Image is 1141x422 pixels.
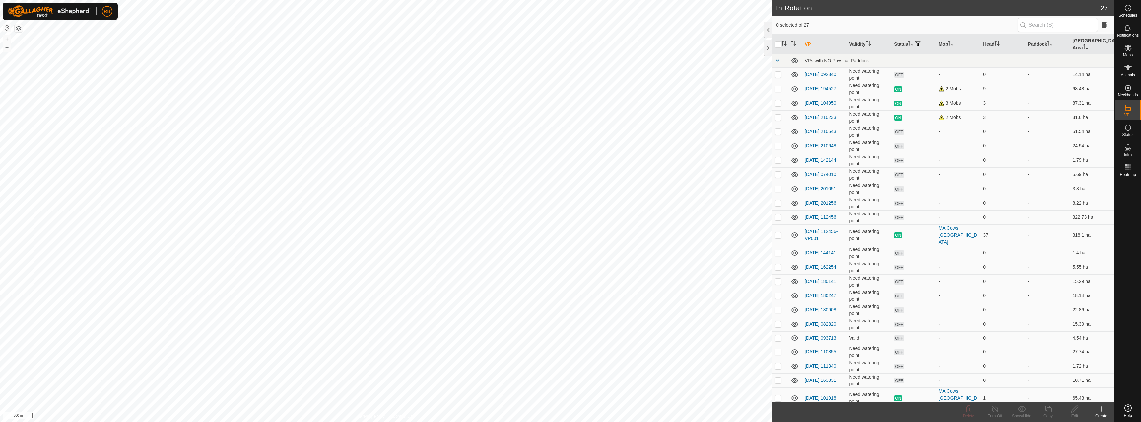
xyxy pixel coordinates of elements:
td: 37 [980,224,1025,246]
span: Delete [963,414,974,418]
span: ON [894,86,902,92]
div: - [939,377,978,384]
span: OFF [894,349,904,355]
td: - [1025,139,1070,153]
td: Need watering point [847,345,892,359]
td: Need watering point [847,82,892,96]
span: OFF [894,172,904,178]
span: OFF [894,186,904,192]
a: [DATE] 112456-VP001 [805,229,838,241]
td: Need watering point [847,224,892,246]
td: 87.31 ha [1070,96,1114,110]
span: Infra [1124,153,1132,157]
td: 0 [980,331,1025,345]
td: Need watering point [847,182,892,196]
td: - [1025,210,1070,224]
td: 24.94 ha [1070,139,1114,153]
a: Privacy Policy [360,413,385,419]
th: VP [802,35,847,54]
td: - [1025,196,1070,210]
td: - [1025,67,1070,82]
span: 0 selected of 27 [776,22,1018,29]
td: 0 [980,260,1025,274]
td: - [1025,274,1070,289]
td: - [1025,373,1070,387]
a: Help [1115,402,1141,420]
td: 3 [980,96,1025,110]
div: MA Cows [GEOGRAPHIC_DATA] [939,225,978,246]
td: Need watering point [847,303,892,317]
td: 0 [980,359,1025,373]
td: 0 [980,139,1025,153]
td: Need watering point [847,210,892,224]
div: Create [1088,413,1114,419]
div: - [939,278,978,285]
td: 0 [980,274,1025,289]
span: OFF [894,250,904,256]
span: OFF [894,129,904,135]
a: [DATE] 111340 [805,363,836,369]
p-sorticon: Activate to sort [908,42,913,47]
span: OFF [894,158,904,163]
div: - [939,128,978,135]
td: 0 [980,345,1025,359]
td: - [1025,289,1070,303]
p-sorticon: Activate to sort [994,42,1000,47]
td: Need watering point [847,110,892,125]
td: - [1025,345,1070,359]
div: - [939,306,978,313]
th: Head [980,35,1025,54]
td: Need watering point [847,373,892,387]
td: 65.43 ha [1070,387,1114,409]
td: Need watering point [847,359,892,373]
td: 318.1 ha [1070,224,1114,246]
td: Need watering point [847,387,892,409]
span: VPs [1124,113,1131,117]
span: ON [894,101,902,106]
td: 0 [980,153,1025,167]
p-sorticon: Activate to sort [1047,42,1052,47]
a: [DATE] 180247 [805,293,836,298]
td: - [1025,153,1070,167]
td: - [1025,303,1070,317]
td: 0 [980,246,1025,260]
td: - [1025,82,1070,96]
td: 0 [980,125,1025,139]
div: Copy [1035,413,1061,419]
a: Contact Us [393,413,412,419]
td: 9 [980,82,1025,96]
td: 0 [980,289,1025,303]
div: - [939,142,978,149]
td: - [1025,359,1070,373]
td: 0 [980,303,1025,317]
th: Validity [847,35,892,54]
td: 1.79 ha [1070,153,1114,167]
td: 0 [980,67,1025,82]
p-sorticon: Activate to sort [781,42,787,47]
span: Heatmap [1120,173,1136,177]
td: 0 [980,167,1025,182]
td: - [1025,96,1070,110]
td: Need watering point [847,96,892,110]
a: [DATE] 162254 [805,264,836,270]
td: Need watering point [847,153,892,167]
td: Need watering point [847,125,892,139]
td: - [1025,224,1070,246]
td: 1 [980,387,1025,409]
div: - [939,363,978,370]
a: [DATE] 144141 [805,250,836,255]
td: 5.69 ha [1070,167,1114,182]
a: [DATE] 093713 [805,335,836,341]
td: Valid [847,331,892,345]
td: 5.55 ha [1070,260,1114,274]
a: [DATE] 092340 [805,72,836,77]
div: Edit [1061,413,1088,419]
td: 4.54 ha [1070,331,1114,345]
span: OFF [894,201,904,206]
img: Gallagher Logo [8,5,91,17]
div: - [939,292,978,299]
a: [DATE] 101918 [805,395,836,401]
span: 27 [1101,3,1108,13]
span: Animals [1121,73,1135,77]
button: – [3,43,11,51]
